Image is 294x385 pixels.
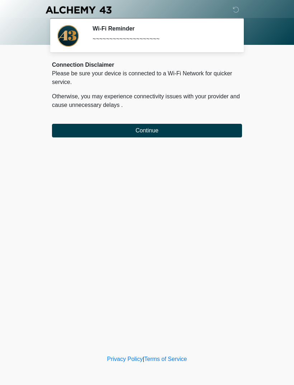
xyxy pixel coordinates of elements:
p: Please be sure your device is connected to a Wi-Fi Network for quicker service. [52,69,242,86]
p: Otherwise, you may experience connectivity issues with your provider and cause unnecessary delays . [52,92,242,109]
a: Privacy Policy [107,356,143,362]
img: Alchemy 43 Logo [45,5,112,14]
div: Connection Disclaimer [52,61,242,69]
button: Continue [52,124,242,137]
h2: Wi-Fi Reminder [93,25,231,32]
div: ~~~~~~~~~~~~~~~~~~~~ [93,35,231,43]
img: Agent Avatar [57,25,79,47]
a: | [143,356,144,362]
a: Terms of Service [144,356,187,362]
